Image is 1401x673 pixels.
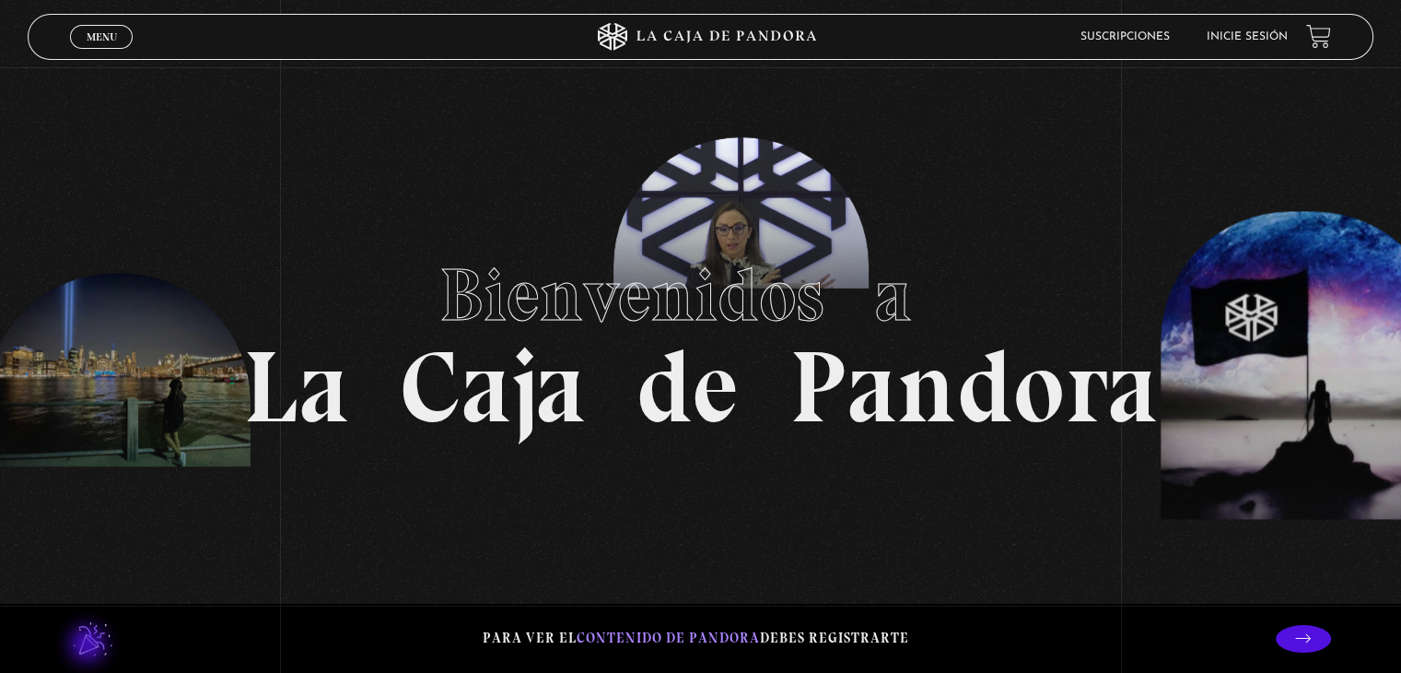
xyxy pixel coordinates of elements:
p: Para ver el debes registrarte [483,626,909,651]
a: Inicie sesión [1207,31,1288,42]
span: Bienvenidos a [439,251,963,339]
span: contenido de Pandora [577,630,760,646]
h1: La Caja de Pandora [243,235,1158,438]
a: View your shopping cart [1306,24,1331,49]
a: Suscripciones [1080,31,1170,42]
span: Cerrar [80,46,123,59]
span: Menu [87,31,117,42]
